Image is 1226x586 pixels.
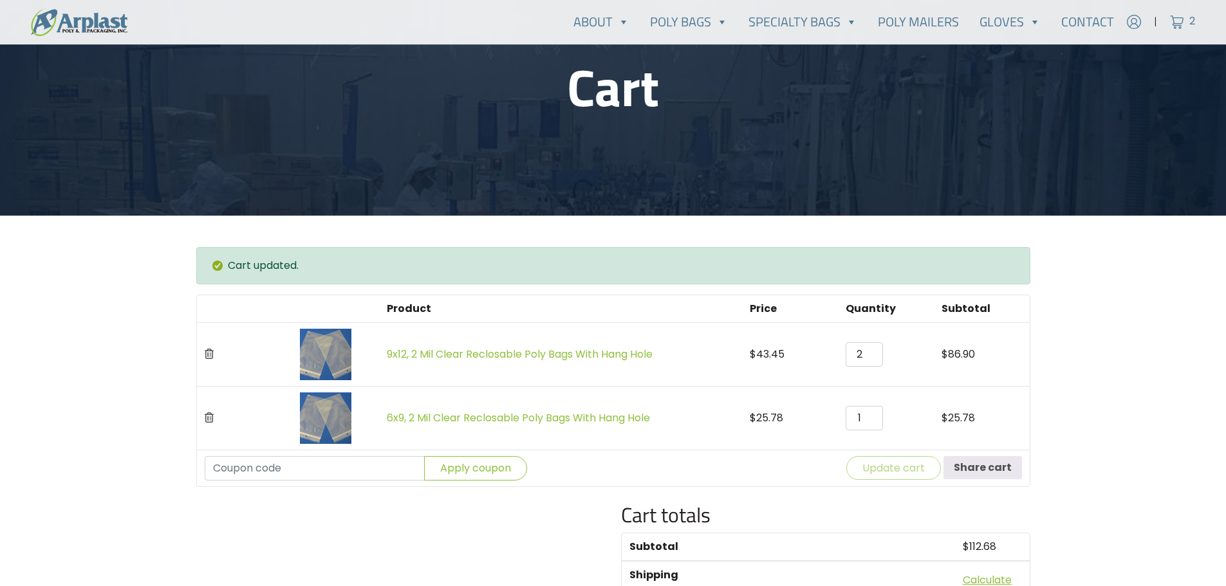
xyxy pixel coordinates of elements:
[205,410,214,425] a: Remove this item
[31,8,127,36] img: logo
[750,410,756,425] span: $
[934,295,1030,322] th: Subtotal
[846,406,883,430] input: Qty
[942,347,975,362] bdi: 86.90
[196,56,1030,118] h1: Cart
[205,347,214,362] a: Remove this item
[196,247,1030,284] div: Cart updated.
[563,9,640,35] a: About
[205,456,425,481] input: Coupon code
[300,329,351,380] img: 9x12, 2 Mil Clear Reclosable Poly Bags With Hang Hole
[300,392,351,444] img: 6x9, 2 Mil Clear Reclosable Poly Bags With Hang Hole
[640,9,738,35] a: Poly Bags
[424,456,527,481] button: Apply coupon
[1189,14,1195,29] span: 2
[838,295,934,322] th: Quantity
[963,539,969,554] span: $
[750,410,783,425] bdi: 25.78
[1051,9,1124,35] a: Contact
[942,410,948,425] span: $
[868,9,969,35] a: Poly Mailers
[942,347,948,362] span: $
[963,539,996,554] bdi: 112.68
[750,347,785,362] bdi: 43.45
[1154,14,1157,30] span: |
[846,342,883,367] input: Qty
[969,9,1051,35] a: Gloves
[379,295,743,322] th: Product
[387,410,650,425] a: 6x9, 2 Mil Clear Reclosable Poly Bags With Hang Hole
[750,347,756,362] span: $
[943,456,1022,479] button: Share cart
[621,502,1030,527] h2: Cart totals
[742,295,838,322] th: Price
[622,533,955,561] th: Subtotal
[387,347,653,362] a: 9x12, 2 Mil Clear Reclosable Poly Bags With Hang Hole
[738,9,868,35] a: Specialty Bags
[942,410,975,425] bdi: 25.78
